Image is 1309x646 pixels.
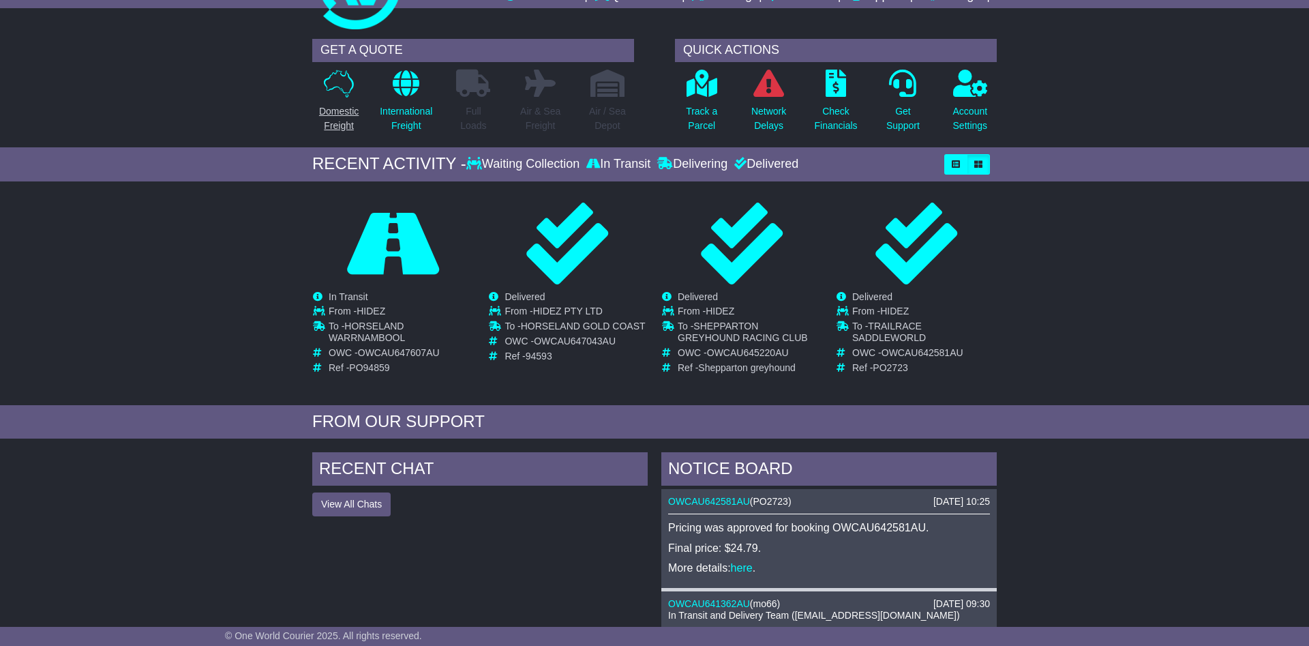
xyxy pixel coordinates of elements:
p: Get Support [886,104,920,133]
div: In Transit [583,157,654,172]
span: Delivered [852,291,892,302]
td: OWC - [852,347,996,362]
div: Delivered [731,157,798,172]
div: [DATE] 09:30 [933,598,990,610]
span: HORSELAND GOLD COAST [521,321,646,332]
a: AccountSettings [952,69,989,141]
span: In Transit [329,291,368,302]
span: Shepparton greyhound [698,362,795,373]
a: CheckFinancials [814,69,858,141]
a: here [731,562,753,574]
a: InternationalFreight [379,69,433,141]
div: QUICK ACTIONS [675,39,997,62]
div: Waiting Collection [466,157,583,172]
span: TRAILRACE SADDLEWORLD [852,321,926,343]
td: To - [852,321,996,347]
span: HORSELAND WARRNAMBOOL [329,321,405,343]
a: DomesticFreight [318,69,359,141]
span: OWCAU647607AU [358,347,440,358]
div: RECENT CHAT [312,452,648,489]
div: GET A QUOTE [312,39,634,62]
span: HIDEZ [357,306,385,317]
p: Pricing was approved for booking OWCAU642581AU. [668,521,990,534]
td: From - [329,306,472,321]
td: To - [678,321,822,347]
div: ( ) [668,598,990,610]
p: Air & Sea Freight [520,104,560,133]
td: Ref - [678,362,822,374]
p: Domestic Freight [319,104,359,133]
td: From - [505,306,645,321]
td: Ref - [329,362,472,374]
p: Full Loads [456,104,490,133]
td: To - [505,321,645,336]
a: Track aParcel [685,69,718,141]
td: Ref - [852,362,996,374]
span: Delivered [678,291,718,302]
div: [DATE] 10:25 [933,496,990,508]
span: OWCAU642581AU [882,347,963,358]
span: 94593 [526,351,552,362]
span: In Transit and Delivery Team ([EMAIL_ADDRESS][DOMAIN_NAME]) [668,610,960,621]
td: Ref - [505,351,645,362]
span: PO2723 [873,362,907,373]
td: OWC - [505,336,645,351]
span: © One World Courier 2025. All rights reserved. [225,630,422,641]
td: To - [329,321,472,347]
div: ( ) [668,496,990,508]
span: PO94859 [349,362,389,373]
p: Network Delays [751,104,786,133]
a: OWCAU641362AU [668,598,750,609]
div: FROM OUR SUPPORT [312,412,997,432]
span: HIDEZ [880,306,909,317]
p: Check Financials [815,104,858,133]
span: OWCAU647043AU [534,336,616,347]
p: International Freight [380,104,432,133]
p: More details: . [668,561,990,574]
td: From - [678,306,822,321]
td: OWC - [678,347,822,362]
span: HIDEZ [706,306,734,317]
span: SHEPPARTON GREYHOUND RACING CLUB [678,321,808,343]
div: Delivering [654,157,731,172]
span: Delivered [505,291,545,302]
span: HIDEZ PTY LTD [533,306,603,317]
div: NOTICE BOARD [661,452,997,489]
p: Track a Parcel [686,104,717,133]
p: Account Settings [953,104,988,133]
p: Air / Sea Depot [589,104,626,133]
a: NetworkDelays [751,69,787,141]
td: OWC - [329,347,472,362]
p: Final price: $24.79. [668,542,990,555]
div: RECENT ACTIVITY - [312,154,466,174]
button: View All Chats [312,493,391,516]
span: PO2723 [753,496,788,507]
span: mo66 [753,598,777,609]
a: OWCAU642581AU [668,496,750,507]
span: OWCAU645220AU [707,347,789,358]
a: GetSupport [886,69,920,141]
td: From - [852,306,996,321]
